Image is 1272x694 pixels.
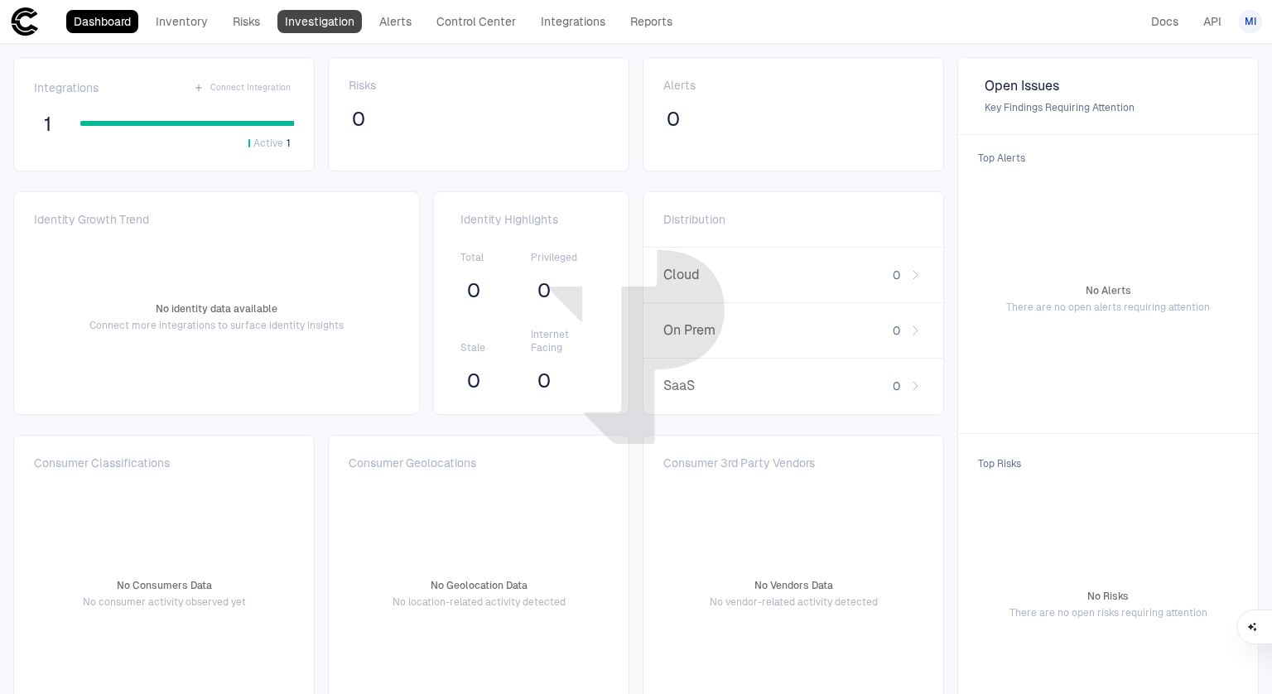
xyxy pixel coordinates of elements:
span: 1 [44,112,51,137]
span: Key Findings Requiring Attention [985,101,1231,114]
span: Privileged [531,251,602,264]
a: API [1196,10,1229,33]
button: 1 [34,111,60,137]
span: No vendor-related activity detected [710,595,878,609]
span: No Alerts [1086,284,1131,297]
a: Reports [623,10,680,33]
span: There are no open risks requiring attention [1009,606,1207,619]
span: 0 [893,267,900,282]
a: Control Center [429,10,523,33]
span: Cloud [663,267,745,283]
a: Docs [1144,10,1186,33]
span: 0 [537,278,551,303]
span: No location-related activity detected [393,595,566,609]
span: No Consumers Data [117,579,212,592]
span: 0 [893,323,900,338]
button: 0 [460,368,487,394]
a: Alerts [372,10,419,33]
span: 0 [467,369,480,393]
button: Active1 [245,136,294,151]
button: Connect Integration [190,78,294,98]
span: No Vendors Data [754,579,833,592]
button: MI [1239,10,1262,33]
span: On Prem [663,322,745,339]
span: Identity Highlights [460,212,602,227]
span: 0 [537,369,551,393]
span: Alerts [663,78,696,93]
span: No Risks [1087,590,1129,603]
a: Risks [225,10,267,33]
span: SaaS [663,378,745,394]
span: Distribution [663,212,725,227]
span: Connect more integrations to surface identity insights [89,319,344,332]
span: Identity Growth Trend [34,212,149,227]
span: 0 [667,107,680,132]
span: Total [460,251,532,264]
span: Consumer 3rd Party Vendors [663,455,815,470]
button: 0 [531,277,557,304]
button: 0 [531,368,557,394]
span: There are no open alerts requiring attention [1006,301,1210,314]
span: Risks [349,78,376,93]
span: Active [253,137,283,150]
span: Integrations [34,80,99,95]
button: 0 [349,106,369,133]
span: MI [1245,15,1256,28]
button: 0 [460,277,487,304]
span: Top Risks [968,447,1248,480]
span: Connect Integration [210,82,291,94]
span: No Geolocation Data [431,579,528,592]
span: 0 [467,278,480,303]
span: 1 [287,137,291,150]
span: 0 [352,107,365,132]
a: Dashboard [66,10,138,33]
span: Top Alerts [968,142,1248,175]
a: Integrations [533,10,613,33]
span: No consumer activity observed yet [83,595,246,609]
button: 0 [663,106,683,133]
span: Stale [460,341,532,354]
a: Investigation [277,10,362,33]
span: Open Issues [985,78,1231,94]
span: Consumer Geolocations [349,455,476,470]
span: 0 [893,378,900,393]
span: Internet Facing [531,328,602,354]
span: No identity data available [156,302,277,316]
a: Inventory [148,10,215,33]
span: Consumer Classifications [34,455,170,470]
